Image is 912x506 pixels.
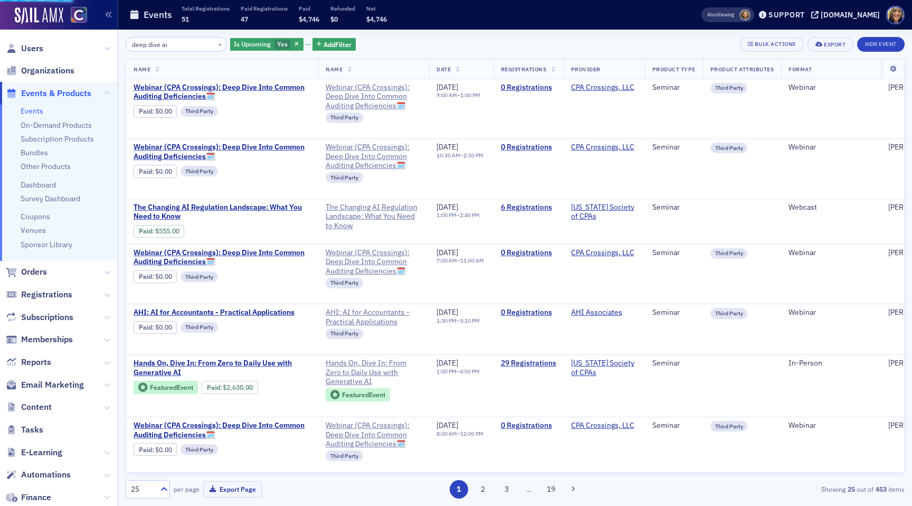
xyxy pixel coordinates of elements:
[501,65,547,73] span: Registrations
[755,41,796,47] div: Bulk Actions
[873,484,888,494] strong: 453
[155,323,172,331] span: $0.00
[6,379,84,391] a: Email Marketing
[788,308,873,317] div: Webinar
[542,480,560,499] button: 19
[436,317,457,324] time: 1:30 PM
[131,484,154,495] div: 25
[652,308,696,317] div: Seminar
[155,273,172,280] span: $0.00
[134,65,150,73] span: Name
[312,38,356,51] button: AddFilter
[326,248,422,276] a: Webinar (CPA Crossings): Deep Dive Into Common Auditing Deficiencies🗓️
[788,143,873,152] div: Webinar
[139,227,152,235] a: Paid
[436,92,480,99] div: –
[652,143,696,152] div: Seminar
[202,381,258,393] div: Paid: 43 - $263000
[436,368,480,375] div: –
[21,212,50,221] a: Coupons
[436,212,480,219] div: –
[326,308,422,326] a: AHI: AI for Accountants - Practical Applications
[857,37,905,52] button: New Event
[366,5,387,12] p: Net
[460,317,480,324] time: 3:10 PM
[21,424,43,436] span: Tasks
[707,11,717,18] div: Also
[501,248,556,258] a: 0 Registrations
[436,430,457,437] time: 8:00 AM
[134,248,311,267] a: Webinar (CPA Crossings): Deep Dive Into Common Auditing Deficiencies🗓️
[299,15,319,23] span: $4,746
[207,383,223,391] span: :
[788,83,873,92] div: Webinar
[6,289,72,301] a: Registrations
[326,143,422,171] a: Webinar (CPA Crossings): Deep Dive Into Common Auditing Deficiencies🗓️
[326,65,343,73] span: Name
[21,492,51,503] span: Finance
[21,162,71,171] a: Other Products
[436,420,458,430] span: [DATE]
[180,166,218,176] div: Third Party
[571,421,638,430] span: CPA Crossings, LLC
[436,257,484,264] div: –
[21,447,62,458] span: E-Learning
[501,359,556,368] a: 29 Registrations
[21,65,74,77] span: Organizations
[326,278,363,288] div: Third Party
[571,308,638,317] span: AHI Associates
[126,37,226,52] input: Search…
[6,65,74,77] a: Organizations
[21,357,51,368] span: Reports
[134,83,311,101] span: Webinar (CPA Crossings): Deep Dive Into Common Auditing Deficiencies🗓️
[436,257,457,264] time: 7:00 AM
[139,323,152,331] a: Paid
[134,421,311,439] span: Webinar (CPA Crossings): Deep Dive Into Common Auditing Deficiencies🗓️
[768,10,805,20] div: Support
[652,421,696,430] div: Seminar
[6,357,51,368] a: Reports
[134,143,311,161] a: Webinar (CPA Crossings): Deep Dive Into Common Auditing Deficiencies🗓️
[6,334,73,345] a: Memberships
[21,469,71,481] span: Automations
[436,82,458,92] span: [DATE]
[230,38,303,51] div: Yes
[134,225,184,238] div: Paid: 6 - $55500
[6,88,91,99] a: Events & Products
[326,83,422,111] a: Webinar (CPA Crossings): Deep Dive Into Common Auditing Deficiencies🗓️
[134,203,311,221] span: The Changing AI Regulation Landscape: What You Need to Know
[155,446,172,454] span: $0.00
[473,480,492,499] button: 2
[15,7,63,24] img: SailAMX
[134,105,177,118] div: Paid: 0 - $0
[6,424,43,436] a: Tasks
[571,65,601,73] span: Provider
[326,421,422,449] span: Webinar (CPA Crossings): Deep Dive Into Common Auditing Deficiencies🗓️
[139,446,152,454] a: Paid
[342,392,385,398] div: Featured Event
[807,37,853,52] button: Export
[326,359,422,387] span: Hands On, Dive In: From Zero to Daily Use with Generative AI
[450,480,468,499] button: 1
[21,266,47,278] span: Orders
[330,5,355,12] p: Refunded
[824,42,845,48] div: Export
[436,358,458,368] span: [DATE]
[6,266,47,278] a: Orders
[144,8,172,21] h1: Events
[501,143,556,152] a: 0 Registrations
[241,5,288,12] p: Paid Registrations
[571,203,638,221] span: Colorado Society of CPAs
[710,83,748,93] div: Third Party
[277,40,288,48] span: Yes
[436,211,457,219] time: 1:00 PM
[134,443,177,456] div: Paid: 0 - $0
[139,107,155,115] span: :
[6,469,71,481] a: Automations
[501,203,556,212] a: 6 Registrations
[436,248,458,257] span: [DATE]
